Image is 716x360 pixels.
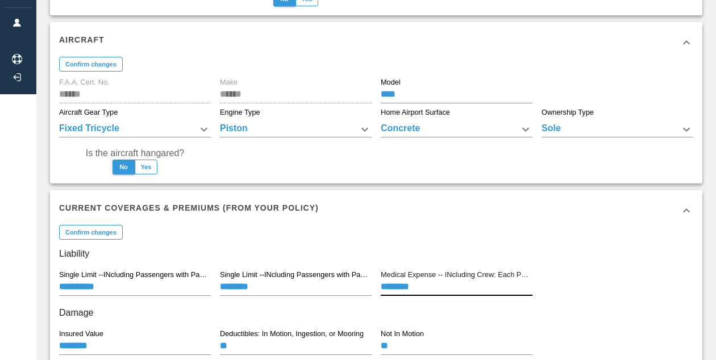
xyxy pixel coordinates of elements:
label: Is the aircraft hangared? [86,146,184,160]
label: Engine Type [220,107,260,118]
label: Aircraft Gear Type [59,107,118,118]
label: Model [381,77,401,87]
h6: Current Coverages & Premiums (from your policy) [59,202,319,214]
label: Insured Value [59,329,103,339]
label: Not In Motion [381,329,424,339]
label: Ownership Type [542,107,594,118]
label: Make [220,77,238,87]
h6: Damage [59,305,693,321]
div: Sole [542,122,693,137]
button: No [113,160,135,174]
label: Single Limit --INcluding Passengers with Passenger Liability limited internally to: Each Person [220,270,371,280]
h6: Aircraft [59,34,105,46]
label: Single Limit --INcluding Passengers with Passenger Liability limited internally to: Each Occurrence [59,270,210,280]
div: Piston [220,122,372,137]
label: Deductibles: In Motion, Ingestion, or Mooring [220,329,364,339]
div: Fixed Tricycle [59,122,211,137]
div: Aircraft [50,22,702,63]
button: Yes [135,160,158,174]
button: Confirm changes [59,225,123,240]
button: Confirm changes [59,57,123,72]
div: Concrete [381,122,532,137]
label: Medical Expense -- INcluding Crew: Each Person [381,270,532,280]
label: F.A.A. Cert. No. [59,77,110,87]
div: Current Coverages & Premiums (from your policy) [50,190,702,231]
label: Home Airport Surface [381,107,450,118]
h6: Liability [59,246,693,262]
